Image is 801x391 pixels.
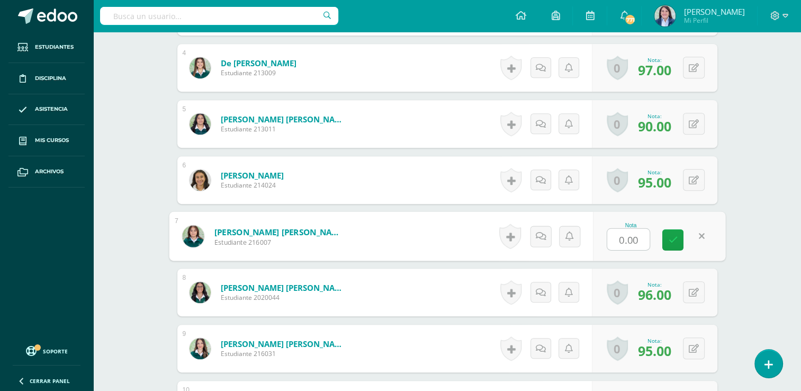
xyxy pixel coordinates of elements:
[35,43,74,51] span: Estudiantes
[221,282,348,293] a: [PERSON_NAME] [PERSON_NAME]
[182,225,204,247] img: 0c5a41cfdde5bb270759eb943fb6abf5.png
[221,114,348,125] a: [PERSON_NAME] [PERSON_NAME]
[221,349,348,358] span: Estudiante 216031
[8,32,85,63] a: Estudiantes
[190,170,211,191] img: c60824b8cfacba7b1b1594c9ac331b9b.png
[638,173,671,191] span: 95.00
[190,338,211,359] img: 440199d59a1bb4a241a9983326ac7319.png
[607,280,628,305] a: 0
[638,61,671,79] span: 97.00
[221,58,296,68] a: de [PERSON_NAME]
[638,281,671,288] div: Nota:
[683,6,744,17] span: [PERSON_NAME]
[43,348,68,355] span: Soporte
[190,57,211,78] img: fb2f8d492602f7e9b19479acfb25a763.png
[8,94,85,126] a: Asistencia
[35,74,66,83] span: Disciplina
[8,156,85,188] a: Archivos
[221,181,284,190] span: Estudiante 214024
[13,343,80,358] a: Soporte
[8,125,85,156] a: Mis cursos
[214,226,345,237] a: [PERSON_NAME] [PERSON_NAME]
[35,167,64,176] span: Archivos
[638,342,671,360] span: 95.00
[221,293,348,302] span: Estudiante 2020044
[607,229,650,250] input: 0-100.0
[638,56,671,64] div: Nota:
[100,7,338,25] input: Busca un usuario...
[35,105,68,113] span: Asistencia
[638,117,671,135] span: 90.00
[607,336,628,361] a: 0
[221,170,284,181] a: [PERSON_NAME]
[638,112,671,120] div: Nota:
[607,168,628,192] a: 0
[607,112,628,136] a: 0
[683,16,744,25] span: Mi Perfil
[624,14,636,25] span: 771
[190,113,211,135] img: 8670e599328e1b651da57b5535759df0.png
[607,222,655,228] div: Nota
[221,339,348,349] a: [PERSON_NAME] [PERSON_NAME]
[638,286,671,304] span: 96.00
[30,377,70,385] span: Cerrar panel
[214,237,345,247] span: Estudiante 216007
[638,337,671,344] div: Nota:
[221,125,348,134] span: Estudiante 213011
[607,56,628,80] a: 0
[638,168,671,176] div: Nota:
[221,68,296,77] span: Estudiante 213009
[654,5,676,26] img: 7189dd0a2475061f524ba7af0511f049.png
[190,282,211,303] img: a01f4c67880a69ff8ac373e37573f08f.png
[8,63,85,94] a: Disciplina
[35,136,69,145] span: Mis cursos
